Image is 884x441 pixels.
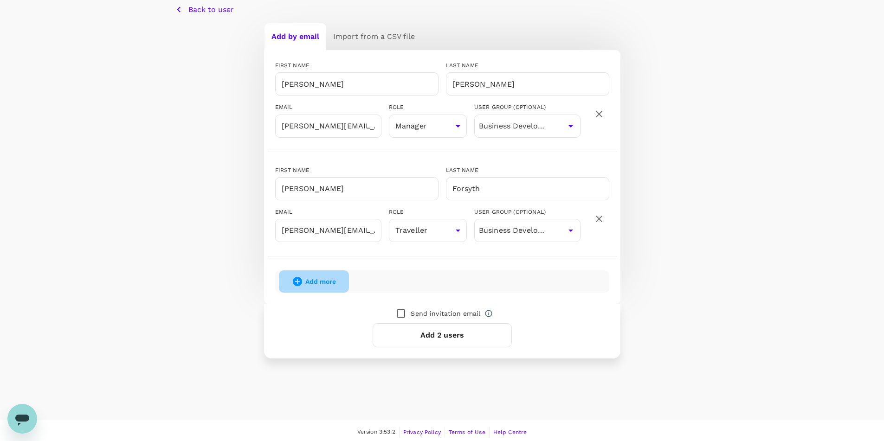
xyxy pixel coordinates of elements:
[564,224,577,237] button: Open
[389,115,467,138] div: Manager
[403,429,441,435] span: Privacy Policy
[279,270,349,293] button: Add more
[275,166,439,175] div: FIRST NAME
[175,4,234,15] button: Back to user
[275,103,381,112] div: EMAIL
[7,404,37,434] iframe: Button to launch messaging window
[373,323,512,347] button: Add 2 users
[305,278,336,285] span: Add more
[275,61,439,70] div: FIRST NAME
[389,219,467,242] div: Traveller
[493,429,527,435] span: Help Centre
[446,166,609,175] div: LAST NAME
[389,103,467,112] div: ROLE
[411,309,480,318] p: Send invitation email
[357,428,395,437] span: Version 3.53.2
[446,61,609,70] div: LAST NAME
[493,427,527,437] a: Help Centre
[188,4,234,15] p: Back to user
[474,208,581,217] div: USER GROUP (OPTIONAL)
[275,208,381,217] div: EMAIL
[564,120,577,133] button: Open
[389,208,467,217] div: ROLE
[474,103,581,112] div: USER GROUP (OPTIONAL)
[449,429,485,435] span: Terms of Use
[271,30,319,43] h6: Add by email
[333,30,415,43] h6: Import from a CSV file
[449,427,485,437] a: Terms of Use
[403,427,441,437] a: Privacy Policy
